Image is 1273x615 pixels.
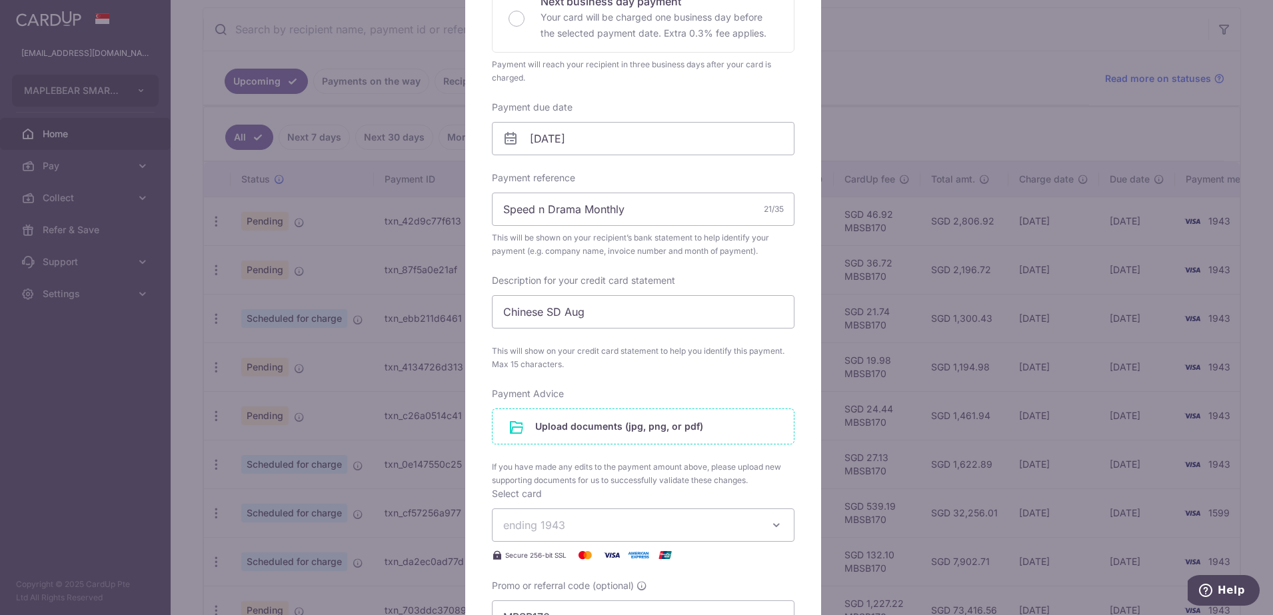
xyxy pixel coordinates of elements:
[492,122,794,155] input: DD / MM / YYYY
[492,408,794,444] div: Upload documents (jpg, png, or pdf)
[492,487,542,500] label: Select card
[1188,575,1260,608] iframe: Opens a widget where you can find more information
[492,171,575,185] label: Payment reference
[652,547,678,563] img: UnionPay
[503,518,565,532] span: ending 1943
[492,460,794,487] span: If you have made any edits to the payment amount above, please upload new supporting documents fo...
[492,58,794,85] div: Payment will reach your recipient in three business days after your card is charged.
[764,203,784,216] div: 21/35
[505,550,567,560] span: Secure 256-bit SSL
[492,508,794,542] button: ending 1943
[541,9,778,41] p: Your card will be charged one business day before the selected payment date. Extra 0.3% fee applies.
[492,579,634,592] span: Promo or referral code (optional)
[625,547,652,563] img: American Express
[492,344,794,371] span: This will show on your credit card statement to help you identify this payment. Max 15 characters.
[599,547,625,563] img: Visa
[492,274,675,287] label: Description for your credit card statement
[572,547,599,563] img: Mastercard
[492,101,573,114] label: Payment due date
[492,231,794,258] span: This will be shown on your recipient’s bank statement to help identify your payment (e.g. company...
[492,387,564,400] label: Payment Advice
